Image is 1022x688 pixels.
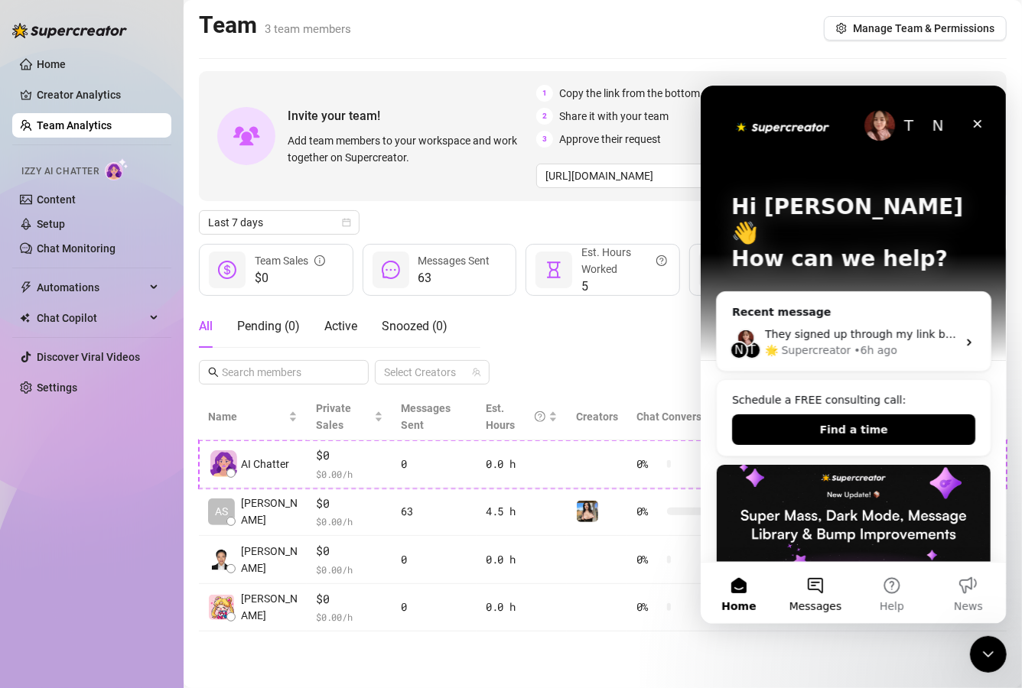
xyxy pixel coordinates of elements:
[382,319,448,333] span: Snoozed ( 0 )
[316,562,382,577] span: $ 0.00 /h
[199,317,213,336] div: All
[970,636,1007,673] iframe: Intercom live chat
[836,23,847,34] span: setting
[20,281,32,294] span: thunderbolt
[656,244,667,277] span: question-circle
[37,306,145,330] span: Chat Copilot
[382,261,400,279] span: message
[210,450,237,477] img: izzy-ai-chatter-avatar-DDCN_rTZ.svg
[31,329,275,359] button: Find a time
[31,307,275,323] div: Schedule a FREE consulting call:
[64,257,150,273] div: 🌟 Supercreator
[824,16,1007,41] button: Manage Team & Permissions
[853,22,994,34] span: Manage Team & Permissions
[153,477,229,538] button: Help
[209,595,234,620] img: Louise
[316,514,382,529] span: $ 0.00 /h
[241,590,298,624] span: [PERSON_NAME]
[324,319,357,333] span: Active
[153,257,197,273] div: • 6h ago
[486,456,558,472] div: 0.0 h
[241,543,298,576] span: [PERSON_NAME]
[105,158,129,180] img: AI Chatter
[208,211,350,234] span: Last 7 days
[37,119,112,131] a: Team Analytics
[316,402,351,431] span: Private Sales
[636,411,717,423] span: Chat Conversion
[314,252,325,269] span: info-circle
[316,495,382,513] span: $0
[288,106,536,125] span: Invite your team!
[402,551,468,568] div: 0
[577,501,598,522] img: 𝐀𝐬𝐡𝐥𝐞𝐲
[581,277,667,296] span: 5
[636,551,661,568] span: 0 %
[222,364,347,381] input: Search members
[16,379,290,486] img: Super Mass, Dark Mode, Message Library & Bump Improvements
[37,83,159,107] a: Creator Analytics
[316,609,382,625] span: $ 0.00 /h
[581,244,667,277] div: Est. Hours Worked
[486,503,558,520] div: 4.5 h
[636,503,661,520] span: 0 %
[241,456,289,472] span: AI Chatter
[316,446,382,465] span: $0
[21,164,99,179] span: Izzy AI Chatter
[15,378,291,589] div: Super Mass, Dark Mode, Message Library & Bump Improvements
[535,400,545,433] span: question-circle
[255,269,325,287] span: $0
[64,242,464,255] span: They signed up through my link but nothing is coming through on my end.
[12,23,127,38] img: logo-BBDzfeDw.svg
[342,218,351,227] span: calendar
[199,394,307,440] th: Name
[316,590,382,608] span: $0
[208,367,219,378] span: search
[559,131,661,148] span: Approve their request
[472,368,481,377] span: team
[215,503,228,520] span: AS
[37,275,145,300] span: Automations
[486,551,558,568] div: 0.0 h
[418,255,490,267] span: Messages Sent
[418,269,490,287] span: 63
[237,317,300,336] div: Pending ( 0 )
[316,542,382,560] span: $0
[402,456,468,472] div: 0
[37,218,65,230] a: Setup
[208,408,285,425] span: Name
[536,131,553,148] span: 3
[402,402,451,431] span: Messages Sent
[89,515,142,526] span: Messages
[567,394,627,440] th: Creators
[263,24,291,52] div: Close
[20,313,30,323] img: Chat Copilot
[636,456,661,472] span: 0 %
[636,599,661,615] span: 0 %
[486,400,545,433] div: Est. Hours
[209,547,234,572] img: Joyce Ann Vivas
[536,85,553,102] span: 1
[253,515,282,526] span: News
[21,515,55,526] span: Home
[241,495,298,528] span: [PERSON_NAME]
[218,261,236,279] span: dollar-circle
[265,22,351,36] span: 3 team members
[179,515,203,526] span: Help
[37,351,140,363] a: Discover Viral Videos
[37,242,116,255] a: Chat Monitoring
[37,193,76,206] a: Content
[76,477,153,538] button: Messages
[37,58,66,70] a: Home
[536,108,553,125] span: 2
[402,503,468,520] div: 63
